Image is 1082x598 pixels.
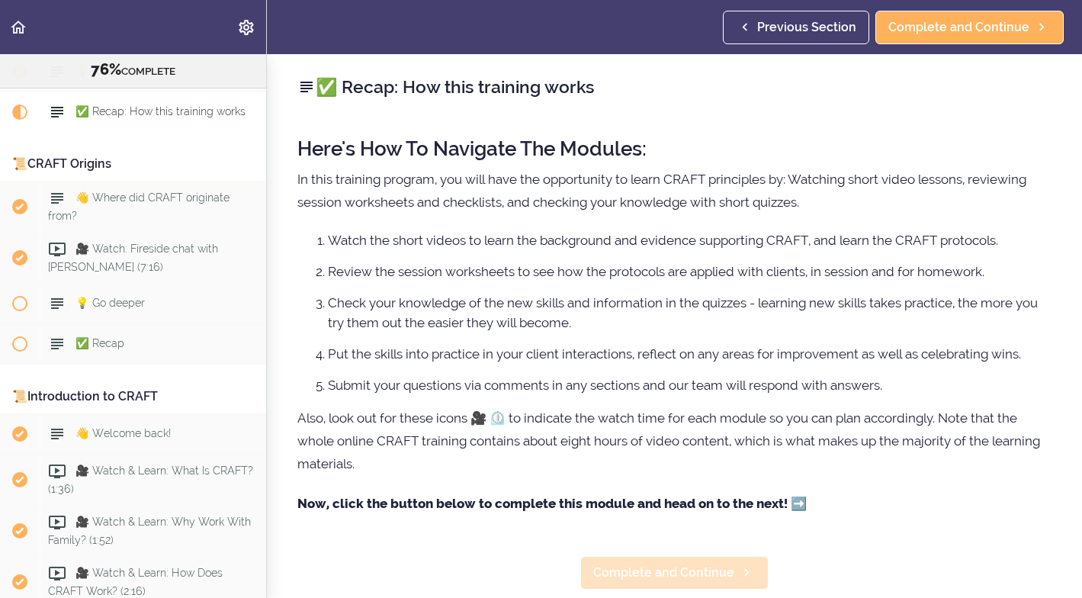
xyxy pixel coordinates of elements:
li: Submit your questions via comments in any sections and our team will respond with answers. [328,375,1051,395]
a: Complete and Continue [875,11,1064,44]
svg: Back to course curriculum [9,18,27,37]
a: Complete and Continue [580,556,769,590]
p: Also, look out for these icons 🎥 ⏲️ to indicate the watch time for each module so you can plan ac... [297,407,1051,475]
span: 76% [91,60,121,79]
span: 🎥 Watch: Fireside chat with [PERSON_NAME] (7:16) [48,243,218,272]
span: Complete and Continue [888,18,1029,37]
span: Previous Section [757,18,856,37]
svg: Settings Menu [237,18,255,37]
li: Review the session worksheets to see how the protocols are applied with clients, in session and f... [328,262,1051,281]
span: ✅ Recap: How this training works [75,105,246,117]
a: Previous Section [723,11,869,44]
li: Watch the short videos to learn the background and evidence supporting CRAFT, and learn the CRAFT... [328,230,1051,250]
li: Put the skills into practice in your client interactions, reflect on any areas for improvement as... [328,344,1051,364]
span: 👋 Where did CRAFT originate from? [48,191,230,221]
div: COMPLETE [19,60,247,80]
span: 💡 Go deeper [75,297,145,309]
strong: Now, click the button below to complete this module and head on to the next! ➡️ [297,496,807,511]
h2: ✅ Recap: How this training works [297,74,1051,100]
span: 🎥 Watch & Learn: How Does CRAFT Work? (2:16) [48,567,223,596]
span: Complete and Continue [593,564,734,582]
li: Check your knowledge of the new skills and information in the quizzes - learning new skills takes... [328,293,1051,333]
span: 🎥 Watch & Learn: Why Work With Family? (1:52) [48,516,251,545]
span: 👋 Welcome back! [75,427,171,439]
h2: Here's How To Navigate The Modules: [297,138,1051,160]
span: ✅ Recap [75,337,124,349]
p: In this training program, you will have the opportunity to learn CRAFT principles by: Watching sh... [297,168,1051,214]
span: 🎥 Watch & Learn: What Is CRAFT? (1:36) [48,465,253,494]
